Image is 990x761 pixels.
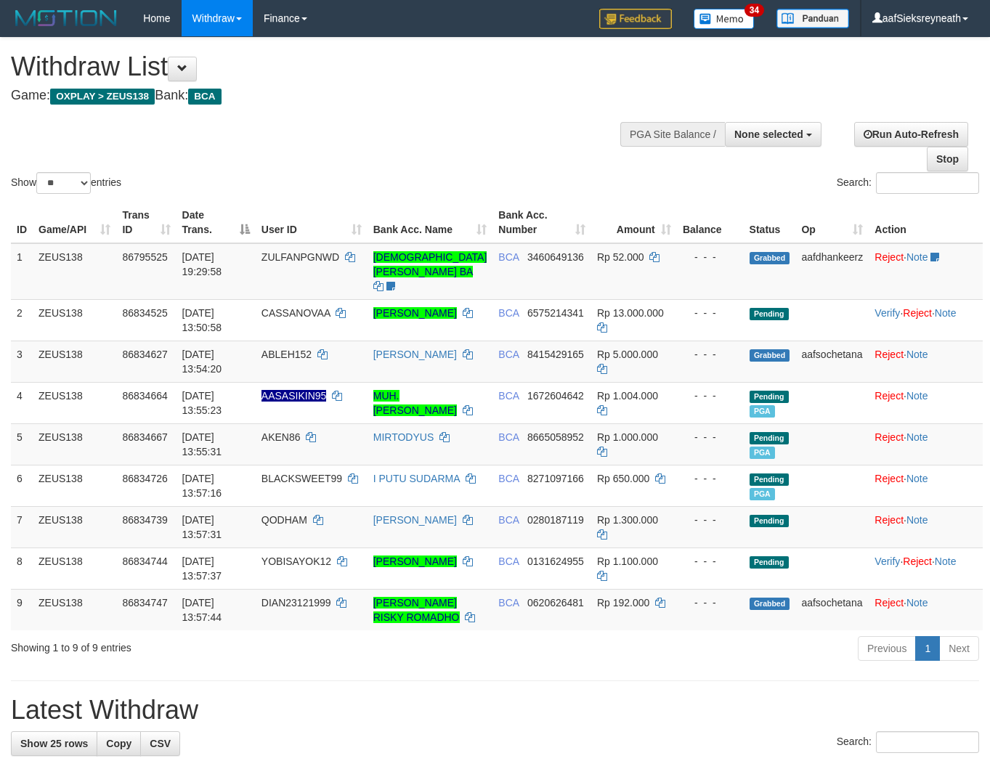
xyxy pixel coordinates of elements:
span: BCA [498,431,519,443]
th: Status [744,202,796,243]
span: 86834747 [122,597,167,609]
th: Bank Acc. Number: activate to sort column ascending [492,202,591,243]
span: None selected [734,129,803,140]
th: Op: activate to sort column ascending [795,202,869,243]
td: · [869,589,983,630]
span: Copy 0131624955 to clipboard [527,556,584,567]
span: BCA [498,349,519,360]
span: CSV [150,738,171,749]
span: BLACKSWEET99 [261,473,342,484]
span: 86834739 [122,514,167,526]
th: User ID: activate to sort column ascending [256,202,368,243]
a: Note [906,251,928,263]
th: Game/API: activate to sort column ascending [33,202,116,243]
span: QODHAM [261,514,307,526]
span: BCA [498,307,519,319]
th: Bank Acc. Name: activate to sort column ascending [368,202,493,243]
a: Note [935,307,957,319]
span: Copy 8415429165 to clipboard [527,349,584,360]
span: Rp 650.000 [597,473,649,484]
td: aafsochetana [795,341,869,382]
span: Rp 1.300.000 [597,514,658,526]
span: Copy 1672604642 to clipboard [527,390,584,402]
span: Pending [750,515,789,527]
span: ZULFANPGNWD [261,251,339,263]
a: Note [906,431,928,443]
th: Action [869,202,983,243]
a: Note [935,556,957,567]
span: [DATE] 13:57:37 [182,556,222,582]
span: [DATE] 13:57:31 [182,514,222,540]
td: · [869,506,983,548]
img: MOTION_logo.png [11,7,121,29]
a: [PERSON_NAME] [373,514,457,526]
a: Reject [875,349,904,360]
span: [DATE] 13:57:16 [182,473,222,499]
span: CASSANOVAA [261,307,330,319]
td: 2 [11,299,33,341]
a: Run Auto-Refresh [854,122,968,147]
span: Copy 0620626481 to clipboard [527,597,584,609]
td: ZEUS138 [33,299,116,341]
td: 8 [11,548,33,589]
td: ZEUS138 [33,465,116,506]
td: aafdhankeerz [795,243,869,300]
a: Reject [903,556,932,567]
div: - - - [683,250,738,264]
a: [PERSON_NAME] RISKY ROMADHO [373,597,460,623]
span: BCA [498,597,519,609]
td: · [869,243,983,300]
a: Reject [875,514,904,526]
td: ZEUS138 [33,589,116,630]
span: 86834744 [122,556,167,567]
input: Search: [876,731,979,753]
a: Note [906,597,928,609]
span: Pending [750,391,789,403]
span: Grabbed [750,349,790,362]
div: - - - [683,347,738,362]
td: ZEUS138 [33,548,116,589]
span: ABLEH152 [261,349,312,360]
a: Copy [97,731,141,756]
td: 9 [11,589,33,630]
a: Note [906,473,928,484]
span: Rp 5.000.000 [597,349,658,360]
a: Reject [875,473,904,484]
span: Marked by aafnoeunsreypich [750,447,775,459]
td: · [869,423,983,465]
span: BCA [498,390,519,402]
td: ZEUS138 [33,382,116,423]
span: 86834726 [122,473,167,484]
span: [DATE] 19:29:58 [182,251,222,277]
div: - - - [683,595,738,610]
td: ZEUS138 [33,423,116,465]
a: Reject [875,251,904,263]
td: ZEUS138 [33,341,116,382]
span: [DATE] 13:55:31 [182,431,222,457]
td: aafsochetana [795,589,869,630]
td: · [869,382,983,423]
button: None selected [725,122,821,147]
a: Reject [875,390,904,402]
span: BCA [498,473,519,484]
a: Next [939,636,979,661]
span: 86834525 [122,307,167,319]
a: Reject [875,431,904,443]
span: Nama rekening ada tanda titik/strip, harap diedit [261,390,327,402]
span: BCA [498,556,519,567]
span: BCA [188,89,221,105]
div: - - - [683,554,738,569]
th: Amount: activate to sort column ascending [591,202,677,243]
span: [DATE] 13:50:58 [182,307,222,333]
div: - - - [683,306,738,320]
a: [PERSON_NAME] [373,349,457,360]
a: Note [906,390,928,402]
a: Note [906,514,928,526]
span: [DATE] 13:54:20 [182,349,222,375]
h1: Withdraw List [11,52,646,81]
span: Rp 13.000.000 [597,307,664,319]
span: Copy 6575214341 to clipboard [527,307,584,319]
td: · [869,465,983,506]
span: [DATE] 13:57:44 [182,597,222,623]
a: Verify [875,307,900,319]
